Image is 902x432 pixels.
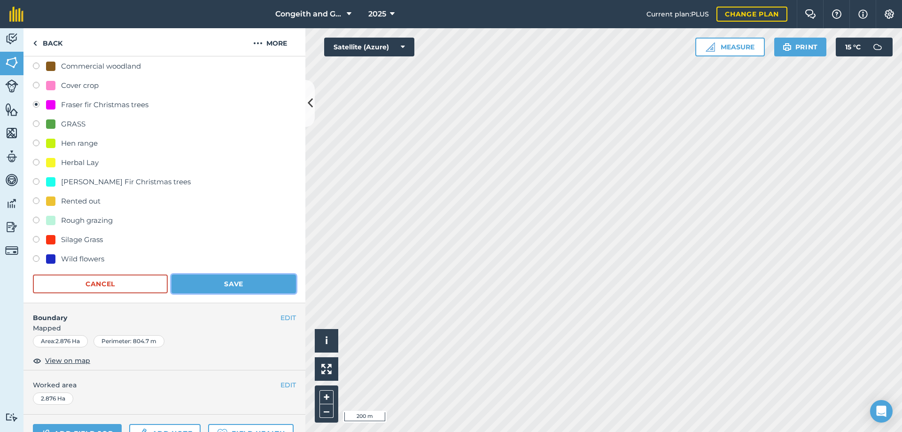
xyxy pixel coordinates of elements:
button: More [235,28,305,56]
div: 2.876 Ha [33,393,73,405]
span: 2025 [368,8,386,20]
span: Current plan : PLUS [646,9,709,19]
button: Satellite (Azure) [324,38,414,56]
div: Cover crop [61,80,99,91]
img: svg+xml;base64,PD94bWwgdmVyc2lvbj0iMS4wIiBlbmNvZGluZz0idXRmLTgiPz4KPCEtLSBHZW5lcmF0b3I6IEFkb2JlIE... [5,149,18,164]
div: Rough grazing [61,215,113,226]
button: Measure [695,38,765,56]
button: i [315,329,338,353]
img: svg+xml;base64,PD94bWwgdmVyc2lvbj0iMS4wIiBlbmNvZGluZz0idXRmLTgiPz4KPCEtLSBHZW5lcmF0b3I6IEFkb2JlIE... [5,79,18,93]
img: svg+xml;base64,PD94bWwgdmVyc2lvbj0iMS4wIiBlbmNvZGluZz0idXRmLTgiPz4KPCEtLSBHZW5lcmF0b3I6IEFkb2JlIE... [5,244,18,257]
img: svg+xml;base64,PHN2ZyB4bWxucz0iaHR0cDovL3d3dy53My5vcmcvMjAwMC9zdmciIHdpZHRoPSI1NiIgaGVpZ2h0PSI2MC... [5,102,18,117]
img: svg+xml;base64,PHN2ZyB4bWxucz0iaHR0cDovL3d3dy53My5vcmcvMjAwMC9zdmciIHdpZHRoPSIxNyIgaGVpZ2h0PSIxNy... [858,8,868,20]
h4: Boundary [23,303,280,323]
span: 15 ° C [845,38,861,56]
div: Perimeter : 804.7 m [93,335,164,347]
button: Save [171,275,296,293]
div: [PERSON_NAME] Fir Christmas trees [61,176,191,188]
div: Silage Grass [61,234,103,245]
img: svg+xml;base64,PHN2ZyB4bWxucz0iaHR0cDovL3d3dy53My5vcmcvMjAwMC9zdmciIHdpZHRoPSI1NiIgaGVpZ2h0PSI2MC... [5,126,18,140]
img: Four arrows, one pointing top left, one top right, one bottom right and the last bottom left [321,364,332,374]
button: + [319,390,334,404]
div: Fraser fir Christmas trees [61,99,148,110]
img: svg+xml;base64,PD94bWwgdmVyc2lvbj0iMS4wIiBlbmNvZGluZz0idXRmLTgiPz4KPCEtLSBHZW5lcmF0b3I6IEFkb2JlIE... [868,38,887,56]
img: svg+xml;base64,PD94bWwgdmVyc2lvbj0iMS4wIiBlbmNvZGluZz0idXRmLTgiPz4KPCEtLSBHZW5lcmF0b3I6IEFkb2JlIE... [5,220,18,234]
a: Back [23,28,72,56]
img: A question mark icon [831,9,842,19]
span: Congeith and Glaisters [275,8,343,20]
img: svg+xml;base64,PD94bWwgdmVyc2lvbj0iMS4wIiBlbmNvZGluZz0idXRmLTgiPz4KPCEtLSBHZW5lcmF0b3I6IEFkb2JlIE... [5,173,18,187]
img: svg+xml;base64,PD94bWwgdmVyc2lvbj0iMS4wIiBlbmNvZGluZz0idXRmLTgiPz4KPCEtLSBHZW5lcmF0b3I6IEFkb2JlIE... [5,32,18,46]
span: i [325,335,328,346]
div: Hen range [61,138,98,149]
button: EDIT [280,380,296,390]
span: Worked area [33,380,296,390]
img: svg+xml;base64,PHN2ZyB4bWxucz0iaHR0cDovL3d3dy53My5vcmcvMjAwMC9zdmciIHdpZHRoPSI5IiBoZWlnaHQ9IjI0Ii... [33,38,37,49]
button: EDIT [280,313,296,323]
span: Mapped [23,323,305,333]
div: Area : 2.876 Ha [33,335,88,347]
a: Change plan [716,7,787,22]
button: Print [774,38,827,56]
img: svg+xml;base64,PD94bWwgdmVyc2lvbj0iMS4wIiBlbmNvZGluZz0idXRmLTgiPz4KPCEtLSBHZW5lcmF0b3I6IEFkb2JlIE... [5,413,18,422]
div: Herbal Lay [61,157,99,168]
span: View on map [45,355,90,366]
button: 15 °C [836,38,893,56]
img: svg+xml;base64,PHN2ZyB4bWxucz0iaHR0cDovL3d3dy53My5vcmcvMjAwMC9zdmciIHdpZHRoPSIxOCIgaGVpZ2h0PSIyNC... [33,355,41,366]
div: Rented out [61,196,101,207]
img: Two speech bubbles overlapping with the left bubble in the forefront [805,9,816,19]
img: svg+xml;base64,PHN2ZyB4bWxucz0iaHR0cDovL3d3dy53My5vcmcvMjAwMC9zdmciIHdpZHRoPSI1NiIgaGVpZ2h0PSI2MC... [5,55,18,70]
button: – [319,404,334,418]
button: View on map [33,355,90,366]
button: Cancel [33,275,168,293]
img: fieldmargin Logo [9,7,23,22]
img: A cog icon [884,9,895,19]
img: svg+xml;base64,PD94bWwgdmVyc2lvbj0iMS4wIiBlbmNvZGluZz0idXRmLTgiPz4KPCEtLSBHZW5lcmF0b3I6IEFkb2JlIE... [5,196,18,211]
div: Open Intercom Messenger [870,400,893,423]
img: svg+xml;base64,PHN2ZyB4bWxucz0iaHR0cDovL3d3dy53My5vcmcvMjAwMC9zdmciIHdpZHRoPSIyMCIgaGVpZ2h0PSIyNC... [253,38,263,49]
img: Ruler icon [706,42,715,52]
div: Commercial woodland [61,61,141,72]
div: GRASS [61,118,86,130]
div: Wild flowers [61,253,104,265]
img: svg+xml;base64,PHN2ZyB4bWxucz0iaHR0cDovL3d3dy53My5vcmcvMjAwMC9zdmciIHdpZHRoPSIxOSIgaGVpZ2h0PSIyNC... [783,41,792,53]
